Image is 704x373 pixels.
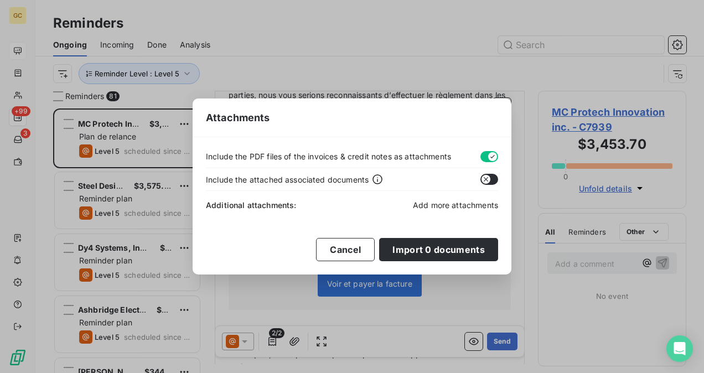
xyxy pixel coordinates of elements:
[666,335,693,362] div: Open Intercom Messenger
[206,174,369,185] span: Include the attached associated documents
[379,238,498,261] button: Import 0 documents
[206,151,451,162] span: Include the PDF files of the invoices & credit notes as attachments
[316,238,375,261] button: Cancel
[206,110,270,125] span: Attachments
[206,200,296,211] span: Additional attachments:
[413,200,498,210] span: Add more attachments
